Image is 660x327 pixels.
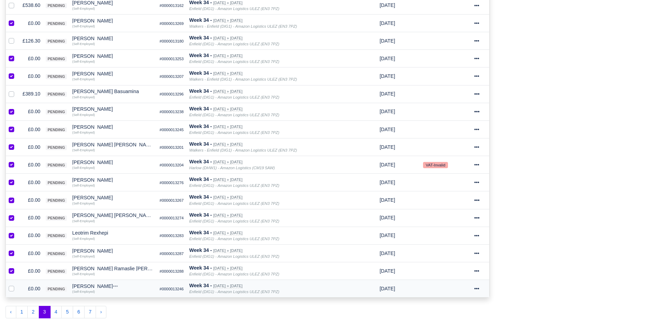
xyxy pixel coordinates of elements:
[213,89,243,94] small: [DATE] » [DATE]
[72,213,154,218] div: [PERSON_NAME] [PERSON_NAME] [GEOGRAPHIC_DATA]
[213,213,243,218] small: [DATE] » [DATE]
[16,306,28,318] button: 1
[213,178,243,182] small: [DATE] » [DATE]
[84,306,96,318] button: 7
[20,209,43,227] td: £0.00
[213,36,243,40] small: [DATE] » [DATE]
[160,92,184,96] small: #0000013296
[189,88,212,94] strong: Week 34 -
[189,148,297,152] i: Walkers - Enfield (DIG1) - Amazon Logistics ULEZ (EN3 7PZ)
[46,56,67,62] span: pending
[72,71,154,76] div: [PERSON_NAME]
[189,141,212,147] strong: Week 34 -
[72,89,154,94] div: [PERSON_NAME] Basuamina
[6,306,16,318] button: « Previous
[72,184,95,187] small: (Self-Employed)
[380,2,395,8] span: 1 week from now
[72,284,154,289] div: [PERSON_NAME]
[72,266,154,271] div: [PERSON_NAME] Ramaslie [PERSON_NAME]
[380,162,395,167] span: 1 week from now
[160,234,184,238] small: #0000013283
[50,306,62,318] button: 4
[189,183,279,188] i: Enfield (DIG1) - Amazon Logistics ULEZ (EN3 7PZ)
[72,248,154,253] div: [PERSON_NAME]
[72,178,154,182] div: [PERSON_NAME]
[61,306,73,318] button: 5
[72,78,95,81] small: (Self-Employed)
[189,124,212,129] strong: Week 34 -
[27,306,39,318] button: 2
[213,231,243,235] small: [DATE] » [DATE]
[46,3,67,8] span: pending
[72,237,95,240] small: (Self-Employed)
[160,74,184,79] small: #0000013207
[380,109,395,114] span: 1 week from now
[72,142,154,147] div: [PERSON_NAME] [PERSON_NAME]
[189,159,212,164] strong: Week 34 -
[46,269,67,274] span: pending
[213,125,243,129] small: [DATE] » [DATE]
[160,198,184,202] small: #0000013267
[46,109,67,115] span: pending
[189,95,279,99] i: Enfield (DIG1) - Amazon Logistics ULEZ (EN3 7PZ)
[20,244,43,262] td: £0.00
[213,54,243,58] small: [DATE] » [DATE]
[213,71,243,76] small: [DATE] » [DATE]
[72,60,95,63] small: (Self-Employed)
[160,110,184,114] small: #0000013238
[72,160,154,165] div: [PERSON_NAME]
[423,162,448,168] small: VAT-Invalid
[213,266,243,271] small: [DATE] » [DATE]
[46,92,67,97] span: pending
[20,174,43,191] td: £0.00
[380,91,395,97] span: 1 week from now
[72,42,95,46] small: (Self-Employed)
[160,269,184,273] small: #0000013288
[72,290,95,293] small: (Self-Employed)
[380,20,395,26] span: 1 week from now
[20,120,43,138] td: £0.00
[72,36,154,41] div: [PERSON_NAME]
[189,53,212,58] strong: Week 34 -
[20,32,43,50] td: £126.30
[20,280,43,298] td: £0.00
[46,21,67,26] span: pending
[160,128,184,132] small: #0000013245
[189,265,212,271] strong: Week 34 -
[380,127,395,132] span: 1 week from now
[46,163,67,168] span: pending
[213,18,243,23] small: [DATE] » [DATE]
[72,148,95,152] small: (Self-Employed)
[189,230,212,235] strong: Week 34 -
[72,255,95,258] small: (Self-Employed)
[380,197,395,203] span: 1 week from now
[96,306,106,318] button: Next »
[46,287,67,292] span: pending
[72,230,154,235] div: Leotrim Rexhepi
[72,195,154,200] div: [PERSON_NAME]
[189,247,212,253] strong: Week 34 -
[380,56,395,61] span: 1 week from now
[189,113,279,117] i: Enfield (DIG1) - Amazon Logistics ULEZ (EN3 7PZ)
[189,70,212,76] strong: Week 34 -
[160,163,184,167] small: #0000013204
[160,252,184,256] small: #0000013287
[72,0,154,5] div: [PERSON_NAME]
[20,156,43,174] td: £0.00
[160,287,184,291] small: #0000013246
[189,7,279,11] i: Enfield (DIG1) - Amazon Logistics ULEZ (EN3 7PZ)
[72,96,95,99] small: (Self-Employed)
[20,191,43,209] td: £0.00
[20,85,43,103] td: £389.10
[213,195,243,200] small: [DATE] » [DATE]
[46,216,67,221] span: pending
[72,54,154,58] div: [PERSON_NAME]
